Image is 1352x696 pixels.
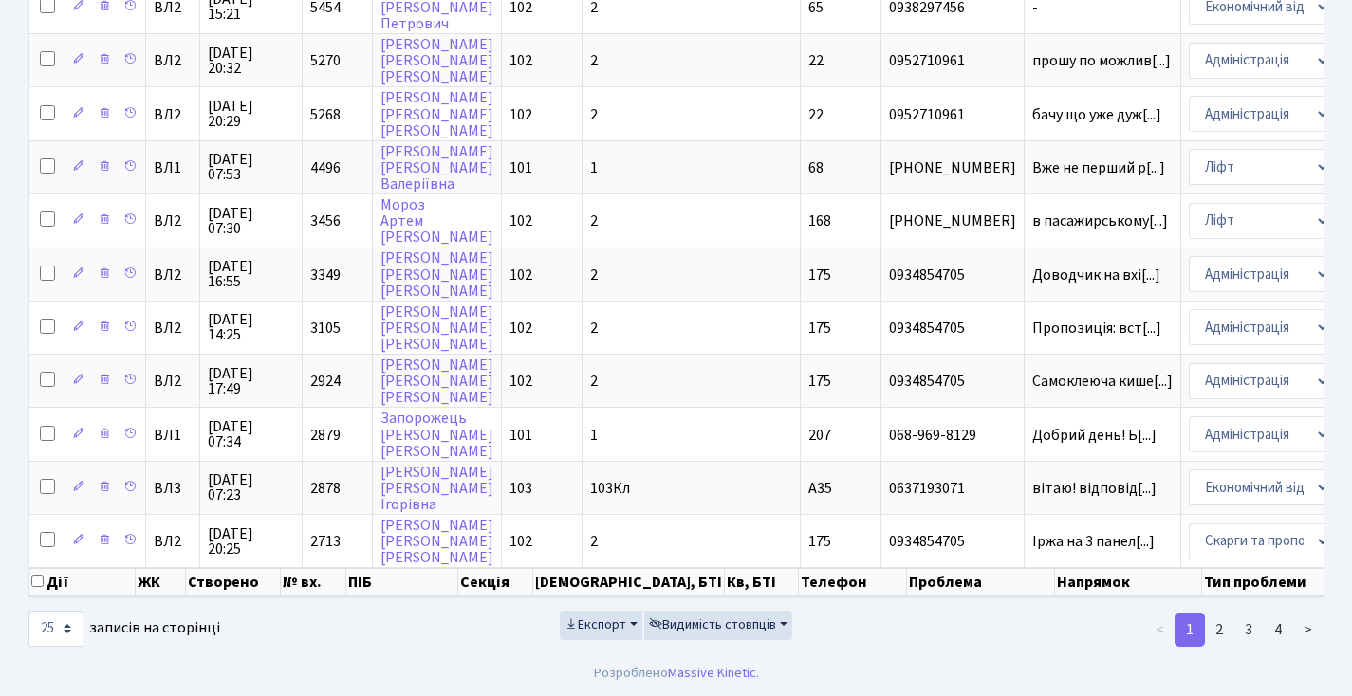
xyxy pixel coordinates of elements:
[208,259,294,289] span: [DATE] 16:55
[380,34,493,87] a: [PERSON_NAME][PERSON_NAME][PERSON_NAME]
[725,568,800,596] th: Кв, БТІ
[208,366,294,396] span: [DATE] 17:49
[458,568,533,596] th: Секція
[346,568,457,596] th: ПІБ
[380,409,493,462] a: Запорожець[PERSON_NAME][PERSON_NAME]
[889,534,1016,549] span: 0934854705
[590,478,630,499] span: 103Кл
[310,265,341,285] span: 3349
[154,321,192,336] span: ВЛ2
[310,371,341,392] span: 2924
[1032,425,1157,446] span: Добрий день! Б[...]
[590,104,598,125] span: 2
[208,99,294,129] span: [DATE] 20:29
[509,157,532,178] span: 101
[889,428,1016,443] span: 068-969-8129
[1233,613,1264,647] a: 3
[590,425,598,446] span: 1
[28,611,83,647] select: записів на сторінці
[509,425,532,446] span: 101
[509,211,532,231] span: 102
[1175,613,1205,647] a: 1
[808,211,831,231] span: 168
[644,611,792,640] button: Видимість стовпців
[808,531,831,552] span: 175
[154,267,192,283] span: ВЛ2
[1032,318,1161,339] span: Пропозиція: вст[...]
[1204,613,1234,647] a: 2
[590,265,598,285] span: 2
[509,104,532,125] span: 102
[1263,613,1293,647] a: 4
[1032,265,1160,285] span: Доводчик на вхі[...]
[1032,104,1161,125] span: бачу що уже дуж[...]
[380,141,493,194] a: [PERSON_NAME][PERSON_NAME]Валеріївна
[1032,531,1155,552] span: Іржа на 3 панел[...]
[310,50,341,71] span: 5270
[380,462,493,515] a: [PERSON_NAME][PERSON_NAME]Ігорівна
[380,515,493,568] a: [PERSON_NAME][PERSON_NAME][PERSON_NAME]
[28,611,220,647] label: записів на сторінці
[649,615,776,634] span: Видимість стовпців
[590,318,598,339] span: 2
[590,531,598,552] span: 2
[380,355,493,408] a: [PERSON_NAME][PERSON_NAME][PERSON_NAME]
[1055,568,1202,596] th: Напрямок
[509,478,532,499] span: 103
[590,371,598,392] span: 2
[509,371,532,392] span: 102
[509,265,532,285] span: 102
[1032,50,1171,71] span: прошу по можлив[...]
[310,104,341,125] span: 5268
[154,53,192,68] span: ВЛ2
[380,88,493,141] a: [PERSON_NAME][PERSON_NAME][PERSON_NAME]
[907,568,1054,596] th: Проблема
[808,371,831,392] span: 175
[533,568,725,596] th: [DEMOGRAPHIC_DATA], БТІ
[889,107,1016,122] span: 0952710961
[808,318,831,339] span: 175
[208,419,294,449] span: [DATE] 07:34
[889,481,1016,496] span: 0637193071
[889,213,1016,229] span: [PHONE_NUMBER]
[590,211,598,231] span: 2
[1292,613,1324,647] a: >
[1032,478,1157,499] span: вітаю! відповід[...]
[310,478,341,499] span: 2878
[380,194,493,247] a: МорозАртем[PERSON_NAME]
[136,568,186,596] th: ЖК
[154,160,192,175] span: ВЛ1
[310,211,341,231] span: 3456
[509,50,532,71] span: 102
[208,472,294,503] span: [DATE] 07:23
[808,104,824,125] span: 22
[560,611,642,640] button: Експорт
[186,568,281,596] th: Створено
[889,321,1016,336] span: 0934854705
[208,526,294,557] span: [DATE] 20:25
[380,302,493,355] a: [PERSON_NAME][PERSON_NAME][PERSON_NAME]
[1032,371,1173,392] span: Самоклеюча кише[...]
[808,265,831,285] span: 175
[380,248,493,302] a: [PERSON_NAME][PERSON_NAME][PERSON_NAME]
[509,531,532,552] span: 102
[281,568,346,596] th: № вх.
[668,663,756,683] a: Massive Kinetic
[590,50,598,71] span: 2
[310,531,341,552] span: 2713
[154,213,192,229] span: ВЛ2
[799,568,907,596] th: Телефон
[808,50,824,71] span: 22
[808,478,832,499] span: А35
[889,160,1016,175] span: [PHONE_NUMBER]
[808,157,824,178] span: 68
[208,312,294,342] span: [DATE] 14:25
[154,481,192,496] span: ВЛ3
[889,267,1016,283] span: 0934854705
[154,428,192,443] span: ВЛ1
[1032,157,1165,178] span: Вже не перший р[...]
[509,318,532,339] span: 102
[310,425,341,446] span: 2879
[1032,211,1168,231] span: в пасажирському[...]
[889,53,1016,68] span: 0952710961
